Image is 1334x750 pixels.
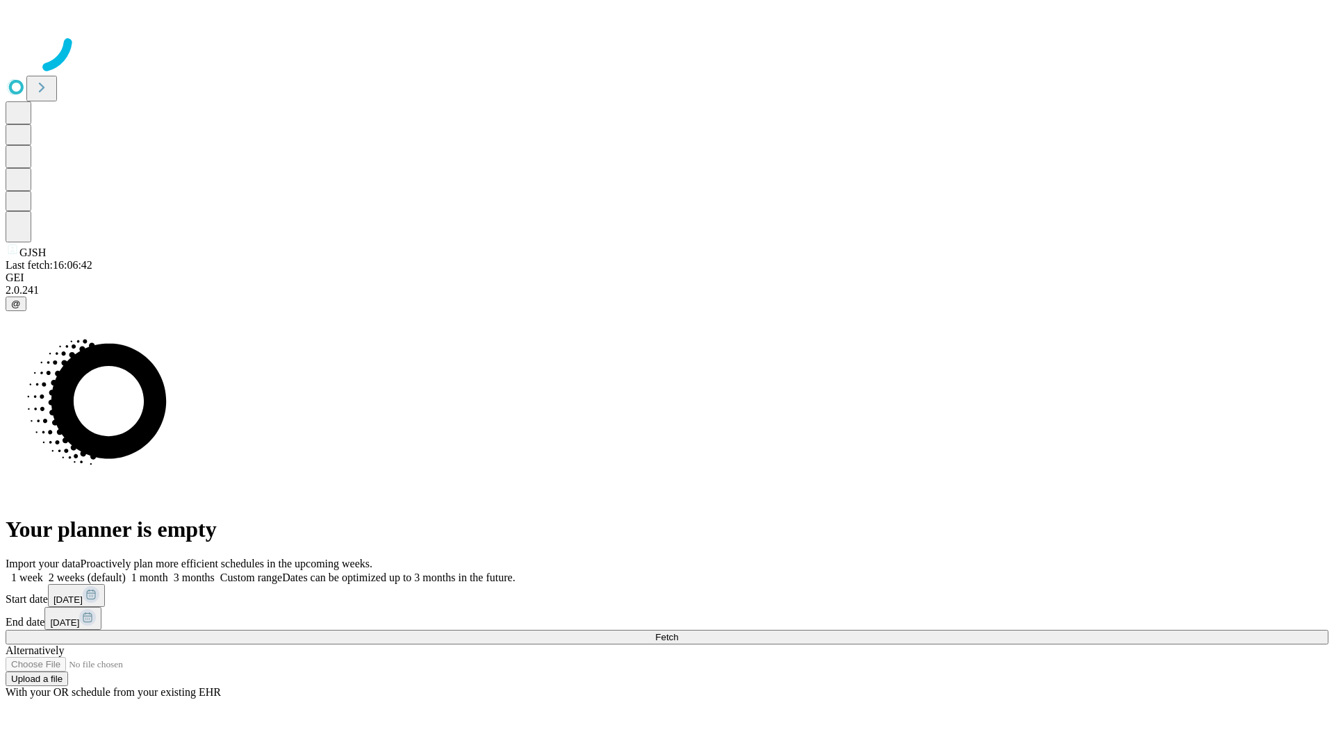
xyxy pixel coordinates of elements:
[6,284,1328,297] div: 2.0.241
[6,686,221,698] span: With your OR schedule from your existing EHR
[6,517,1328,542] h1: Your planner is empty
[220,572,282,583] span: Custom range
[19,247,46,258] span: GJSH
[6,607,1328,630] div: End date
[53,594,83,605] span: [DATE]
[81,558,372,569] span: Proactively plan more efficient schedules in the upcoming weeks.
[6,558,81,569] span: Import your data
[11,572,43,583] span: 1 week
[282,572,515,583] span: Dates can be optimized up to 3 months in the future.
[6,584,1328,607] div: Start date
[6,644,64,656] span: Alternatively
[6,272,1328,284] div: GEI
[655,632,678,642] span: Fetch
[48,584,105,607] button: [DATE]
[174,572,215,583] span: 3 months
[6,259,92,271] span: Last fetch: 16:06:42
[44,607,101,630] button: [DATE]
[11,299,21,309] span: @
[50,617,79,628] span: [DATE]
[6,297,26,311] button: @
[131,572,168,583] span: 1 month
[6,630,1328,644] button: Fetch
[49,572,126,583] span: 2 weeks (default)
[6,672,68,686] button: Upload a file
